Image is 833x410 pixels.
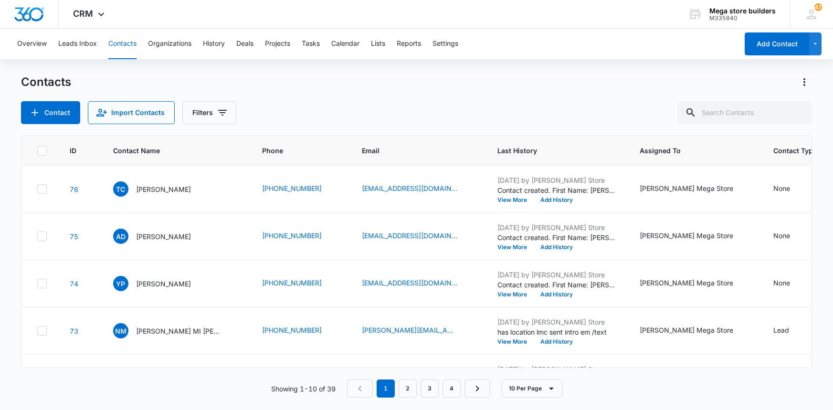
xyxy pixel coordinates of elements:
button: View More [497,244,534,250]
p: [DATE] by [PERSON_NAME] Store [497,175,617,185]
p: [DATE] by [PERSON_NAME] Store [497,364,617,374]
button: Settings [432,29,458,59]
div: Email - tfonweb@gamil.com - Select to Edit Field [362,183,474,195]
a: Navigate to contact details page for Tricia Carter [70,185,78,193]
span: AD [113,229,128,244]
div: None [773,278,790,288]
button: Lists [371,29,385,59]
a: [PERSON_NAME][EMAIL_ADDRESS][DOMAIN_NAME] [362,325,457,335]
button: History [203,29,225,59]
button: Filters [182,101,236,124]
p: Contact created. First Name: [PERSON_NAME] Last Name: [PERSON_NAME] Phone: [PHONE_NUMBER] Email: ... [497,280,617,290]
a: [EMAIL_ADDRESS][DOMAIN_NAME] [362,231,457,241]
button: Deals [236,29,253,59]
div: Assigned To - John Mega Store - Select to Edit Field [640,231,750,242]
h1: Contacts [21,75,71,89]
button: Add History [534,244,580,250]
button: Import Contacts [88,101,175,124]
button: View More [497,339,534,345]
button: 10 Per Page [502,379,562,398]
p: [PERSON_NAME] [136,231,191,242]
div: Assigned To - John Mega Store - Select to Edit Field [640,325,750,336]
div: None [773,183,790,193]
input: Search Contacts [677,101,812,124]
a: [PHONE_NUMBER] [262,278,322,288]
button: Calendar [331,29,359,59]
span: Assigned To [640,146,737,156]
button: Tasks [302,29,320,59]
p: Contact created. First Name: [PERSON_NAME] Last Name: [PERSON_NAME] Phone: [PHONE_NUMBER] Email: ... [497,232,617,242]
a: [PHONE_NUMBER] [262,183,322,193]
button: Overview [17,29,47,59]
div: Lead [773,325,789,335]
div: Contact Name - Tricia Carter - Select to Edit Field [113,181,208,197]
p: [DATE] by [PERSON_NAME] Store [497,222,617,232]
div: Contact Type - Lead - Select to Edit Field [773,325,806,336]
a: Navigate to contact details page for Asheya Dixon [70,232,78,241]
p: [DATE] by [PERSON_NAME] Store [497,317,617,327]
button: Projects [265,29,290,59]
div: Email - nadine_hamama@yahoo.com - Select to Edit Field [362,325,474,336]
div: Phone - (678) 481-9328 - Select to Edit Field [262,231,339,242]
div: Email - missasheya@gmail.com - Select to Edit Field [362,231,474,242]
button: Add History [534,197,580,203]
div: Phone - (732) 801-3649 - Select to Edit Field [262,278,339,289]
div: Contact Name - Nadeen MI George - Select to Edit Field [113,323,239,338]
div: Assigned To - John Mega Store - Select to Edit Field [640,278,750,289]
span: YP [113,276,128,291]
a: Next Page [464,379,490,398]
div: Contact Name - Asheya Dixon - Select to Edit Field [113,229,208,244]
div: Contact Type - None - Select to Edit Field [773,278,807,289]
div: Phone - (248) 881-0594 - Select to Edit Field [262,325,339,336]
p: [DATE] by [PERSON_NAME] Store [497,270,617,280]
p: has location lmc sent intro em /text [497,327,617,337]
div: [PERSON_NAME] Mega Store [640,183,733,193]
div: Email - yvespierre68@gmail.co - Select to Edit Field [362,278,474,289]
span: 47 [814,3,822,11]
div: [PERSON_NAME] Mega Store [640,325,733,335]
p: [PERSON_NAME] MI [PERSON_NAME] [136,326,222,336]
div: Contact Type - None - Select to Edit Field [773,231,807,242]
button: Leads Inbox [58,29,97,59]
a: [EMAIL_ADDRESS][DOMAIN_NAME] [362,278,457,288]
a: Page 2 [399,379,417,398]
button: Contacts [108,29,137,59]
div: Phone - (832) 922-0485 - Select to Edit Field [262,183,339,195]
a: Navigate to contact details page for Nadeen MI George [70,327,78,335]
span: Phone [262,146,325,156]
span: Last History [497,146,603,156]
nav: Pagination [347,379,490,398]
div: [PERSON_NAME] Mega Store [640,231,733,241]
p: [PERSON_NAME] [136,184,191,194]
span: Contact Type [773,146,817,156]
div: Assigned To - John Mega Store - Select to Edit Field [640,183,750,195]
div: account name [709,7,776,15]
a: Page 4 [443,379,461,398]
p: Contact created. First Name: [PERSON_NAME] Last Name: [PERSON_NAME] Phone: [PHONE_NUMBER] Email: ... [497,185,617,195]
div: account id [709,15,776,21]
a: [PHONE_NUMBER] [262,231,322,241]
div: Contact Name - Yves Pierre - Select to Edit Field [113,276,208,291]
button: Reports [397,29,421,59]
button: Add Contact [21,101,80,124]
button: Actions [797,74,812,90]
span: Email [362,146,461,156]
a: Navigate to contact details page for Yves Pierre [70,280,78,288]
p: [PERSON_NAME] [136,279,191,289]
span: CRM [73,9,93,19]
span: ID [70,146,76,156]
div: Contact Type - None - Select to Edit Field [773,183,807,195]
div: notifications count [814,3,822,11]
div: [PERSON_NAME] Mega Store [640,278,733,288]
span: TC [113,181,128,197]
button: View More [497,292,534,297]
p: Showing 1-10 of 39 [271,384,336,394]
span: Contact Name [113,146,225,156]
span: NM [113,323,128,338]
a: Page 3 [421,379,439,398]
button: Add Contact [745,32,809,55]
div: None [773,231,790,241]
button: Add History [534,292,580,297]
button: Add History [534,339,580,345]
button: View More [497,197,534,203]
